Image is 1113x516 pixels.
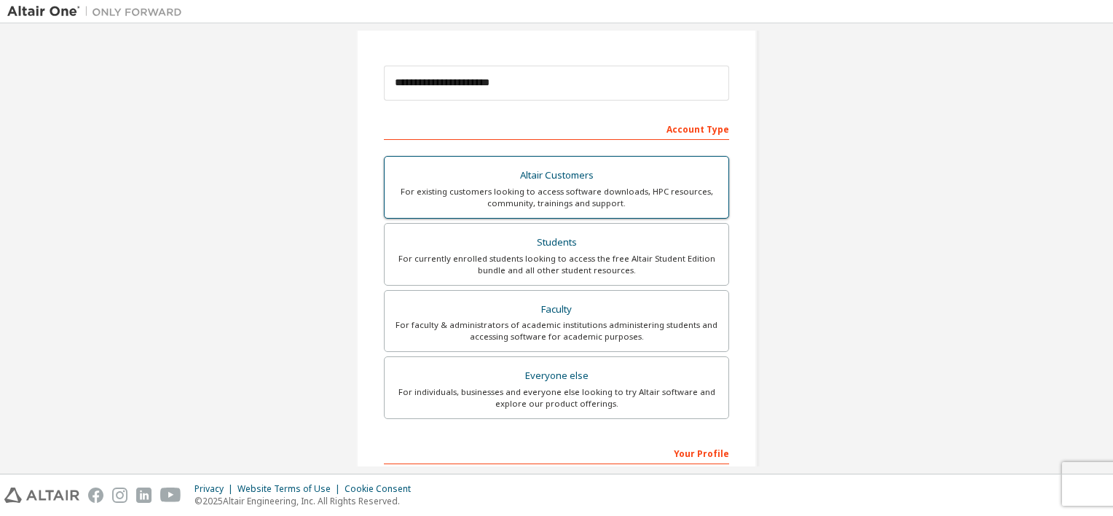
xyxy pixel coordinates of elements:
div: Cookie Consent [345,483,420,495]
div: Website Terms of Use [237,483,345,495]
img: linkedin.svg [136,488,152,503]
div: Altair Customers [393,165,720,186]
div: Privacy [194,483,237,495]
img: youtube.svg [160,488,181,503]
div: For currently enrolled students looking to access the free Altair Student Edition bundle and all ... [393,253,720,276]
div: For existing customers looking to access software downloads, HPC resources, community, trainings ... [393,186,720,209]
p: © 2025 Altair Engineering, Inc. All Rights Reserved. [194,495,420,507]
div: Students [393,232,720,253]
img: Altair One [7,4,189,19]
div: Your Profile [384,441,729,464]
div: Faculty [393,300,720,320]
img: facebook.svg [88,488,103,503]
div: Account Type [384,117,729,140]
img: instagram.svg [112,488,127,503]
div: For individuals, businesses and everyone else looking to try Altair software and explore our prod... [393,386,720,410]
div: Everyone else [393,366,720,386]
div: For faculty & administrators of academic institutions administering students and accessing softwa... [393,319,720,343]
img: altair_logo.svg [4,488,79,503]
